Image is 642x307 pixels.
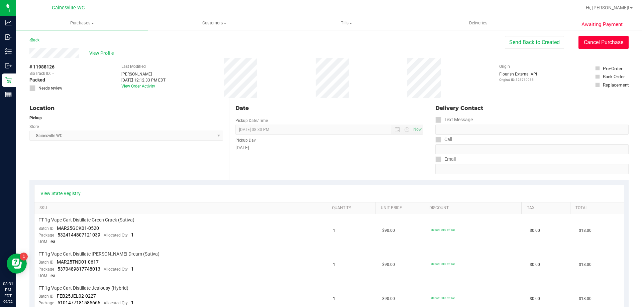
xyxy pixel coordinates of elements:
input: Format: (999) 999-9999 [435,144,629,154]
span: MAR25GCK01-0520 [57,225,99,231]
span: Package [38,233,54,238]
label: Store [29,124,39,130]
label: Email [435,154,456,164]
span: Batch ID [38,260,53,265]
inline-svg: Reports [5,91,12,98]
div: [DATE] [235,144,423,151]
span: $18.00 [579,296,592,302]
span: FT 1g Vape Cart Distillate Jealousy (Hybrid) [38,285,128,291]
span: Needs review [38,85,62,91]
span: FT 1g Vape Cart Distillate Green Crack (Sativa) [38,217,134,223]
a: Back [29,38,39,42]
span: Awaiting Payment [581,21,623,28]
a: View Order Activity [121,84,155,89]
span: $90.00 [382,296,395,302]
span: Batch ID [38,226,53,231]
a: SKU [39,205,324,211]
span: Allocated Qty [104,267,128,272]
span: 1 [333,227,335,234]
span: FT 1g Vape Cart Distillate [PERSON_NAME] Dream (Sativa) [38,251,159,257]
p: 09/22 [3,299,13,304]
span: Package [38,267,54,272]
span: ea [50,239,56,244]
span: Gainesville WC [52,5,85,11]
strong: Pickup [29,116,42,120]
span: MAR25TND01-0617 [57,259,99,265]
a: Tax [527,205,568,211]
span: 5101477181585666 [58,300,100,305]
div: Date [235,104,423,112]
a: Quantity [332,205,373,211]
span: $0.00 [530,262,540,268]
span: Allocated Qty [104,301,128,305]
iframe: Resource center unread badge [20,253,28,261]
span: 5370489817748013 [58,266,100,272]
span: 80cart: 80% off line [431,296,455,300]
span: $90.00 [382,262,395,268]
label: Last Modified [121,63,146,69]
input: Format: (999) 999-9999 [435,125,629,135]
span: 5324144807121039 [58,232,100,238]
label: Call [435,135,452,144]
div: [DATE] 12:12:33 PM EDT [121,77,166,83]
div: Pre-Order [603,65,623,72]
inline-svg: Inbound [5,34,12,40]
span: $90.00 [382,227,395,234]
span: 1 [333,262,335,268]
span: ea [50,273,56,278]
span: - [52,70,53,76]
span: # 11988126 [29,63,55,70]
a: Customers [148,16,280,30]
a: Purchases [16,16,148,30]
span: Hi, [PERSON_NAME]! [586,5,629,10]
a: Total [575,205,616,211]
inline-svg: Analytics [5,19,12,26]
a: Unit Price [381,205,422,211]
span: UOM [38,240,47,244]
iframe: Resource center [7,254,27,274]
span: $18.00 [579,262,592,268]
button: Cancel Purchase [578,36,629,49]
span: $0.00 [530,296,540,302]
div: [PERSON_NAME] [121,71,166,77]
span: Batch ID [38,294,53,299]
span: 80cart: 80% off line [431,262,455,266]
a: View State Registry [40,190,81,197]
div: Back Order [603,73,625,80]
span: 1 [131,300,134,305]
label: Pickup Day [235,137,256,143]
span: $18.00 [579,227,592,234]
inline-svg: Retail [5,77,12,84]
span: FEB25JEL02-0227 [57,293,96,299]
label: Text Message [435,115,473,125]
a: Deliveries [412,16,544,30]
span: Package [38,301,54,305]
span: Allocated Qty [104,233,128,238]
label: Origin [499,63,510,69]
a: Tills [280,16,412,30]
div: Flourish External API [499,71,537,82]
span: BioTrack ID: [29,70,51,76]
span: Packed [29,76,45,84]
inline-svg: Inventory [5,48,12,55]
span: $0.00 [530,227,540,234]
p: Original ID: 326710965 [499,77,537,82]
div: Replacement [603,82,629,88]
div: Delivery Contact [435,104,629,112]
span: Deliveries [460,20,497,26]
label: Pickup Date/Time [235,118,268,124]
span: Customers [148,20,280,26]
span: 1 [333,296,335,302]
p: 08:31 PM EDT [3,281,13,299]
span: Tills [281,20,412,26]
button: Send Back to Created [505,36,564,49]
span: UOM [38,274,47,278]
a: Discount [429,205,519,211]
div: Location [29,104,223,112]
span: 80cart: 80% off line [431,228,455,232]
inline-svg: Outbound [5,62,12,69]
span: 1 [131,232,134,238]
span: View Profile [89,50,116,57]
span: 1 [131,266,134,272]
